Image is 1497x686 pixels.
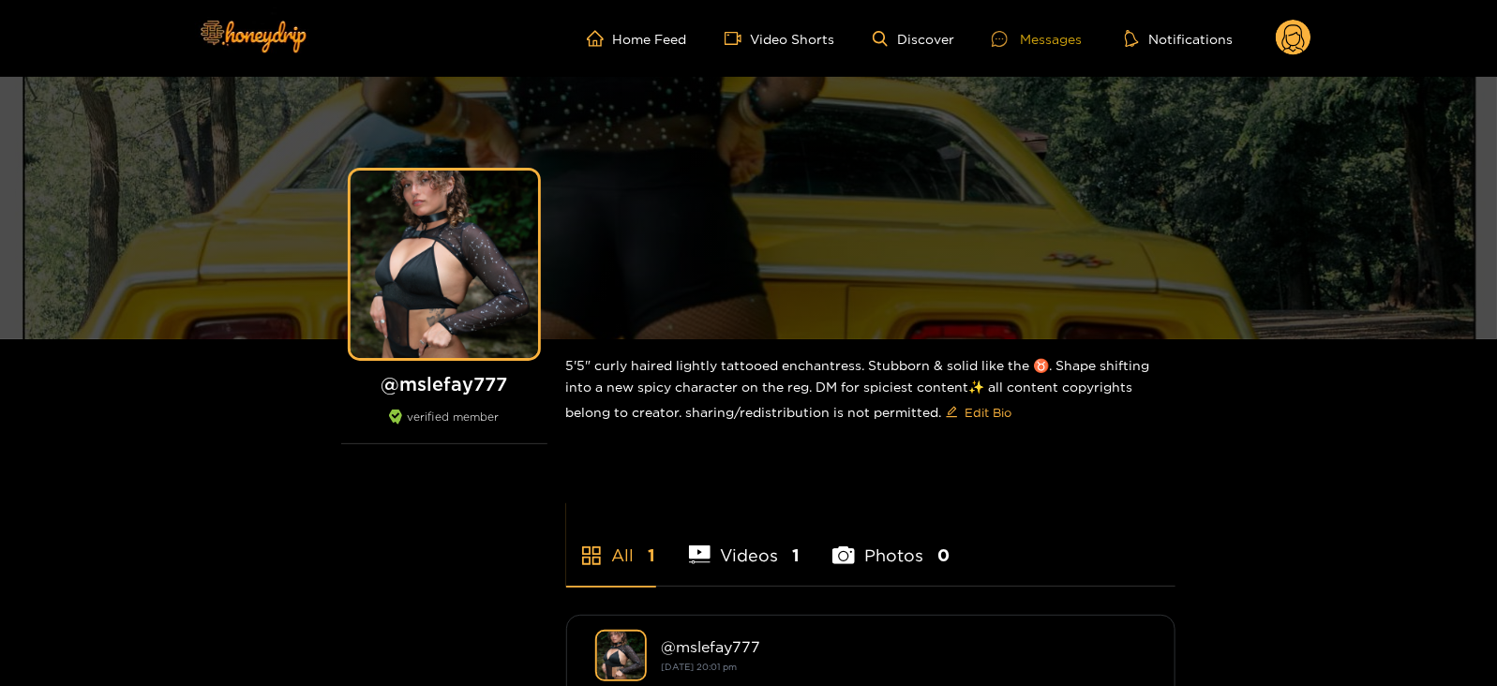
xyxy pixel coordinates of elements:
[595,630,647,681] img: mslefay777
[689,501,801,586] li: Videos
[725,30,835,47] a: Video Shorts
[937,544,950,567] span: 0
[792,544,800,567] span: 1
[942,397,1016,427] button: editEdit Bio
[662,638,1146,655] div: @ mslefay777
[662,662,738,672] small: [DATE] 20:01 pm
[566,339,1175,442] div: 5'5" curly haired lightly tattooed enchantress. Stubborn & solid like the ♉️. Shape shifting into...
[566,501,656,586] li: All
[580,544,603,567] span: appstore
[873,31,954,47] a: Discover
[341,372,547,395] h1: @ mslefay777
[587,30,613,47] span: home
[341,410,547,444] div: verified member
[649,544,656,567] span: 1
[832,501,950,586] li: Photos
[725,30,751,47] span: video-camera
[1119,29,1238,48] button: Notifications
[966,403,1012,422] span: Edit Bio
[992,28,1082,50] div: Messages
[587,30,687,47] a: Home Feed
[946,406,958,420] span: edit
